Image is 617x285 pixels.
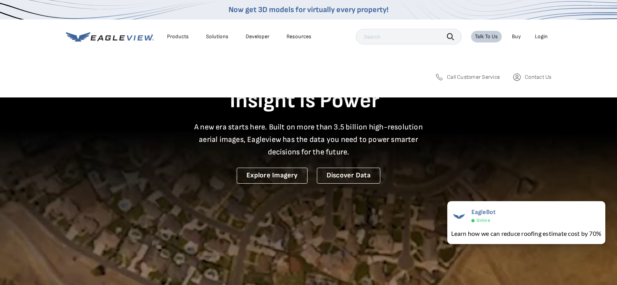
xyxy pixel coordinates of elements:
a: Contact Us [512,73,551,82]
img: EagleBot [451,209,467,224]
div: Learn how we can reduce roofing estimate cost by 70% [451,229,601,238]
a: Call Customer Service [434,73,500,82]
a: Discover Data [317,168,380,184]
span: Call Customer Service [447,74,500,81]
span: Contact Us [525,74,551,81]
a: Developer [246,33,269,40]
span: Online [476,218,490,223]
div: Resources [287,33,311,40]
div: Solutions [206,33,229,40]
p: A new era starts here. Built on more than 3.5 billion high-resolution aerial images, Eagleview ha... [190,121,428,158]
a: Explore Imagery [237,168,308,184]
h1: Insight Is Power [66,87,552,115]
a: Now get 3D models for virtually every property! [229,5,388,14]
input: Search [356,29,462,44]
a: Buy [512,33,521,40]
div: Login [535,33,548,40]
span: EagleBot [471,209,496,216]
div: Products [167,33,189,40]
div: Talk To Us [475,33,498,40]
